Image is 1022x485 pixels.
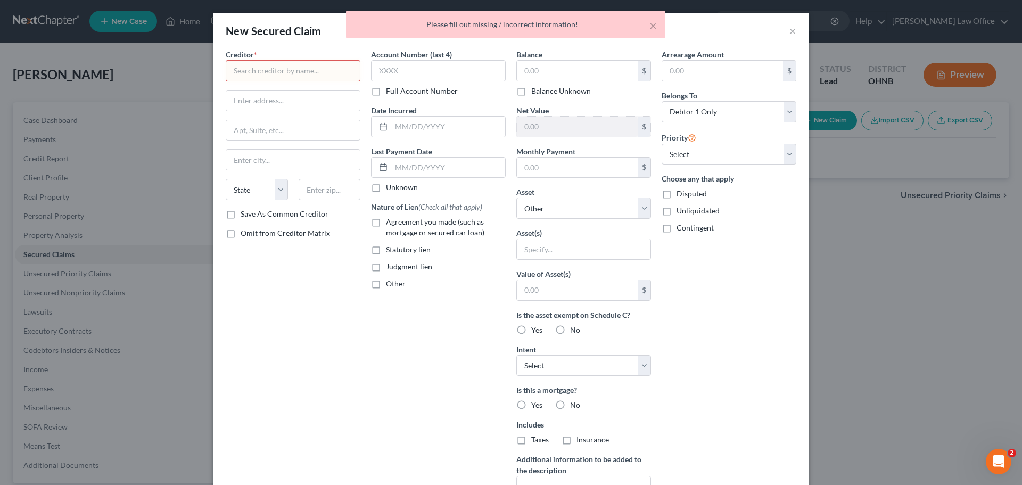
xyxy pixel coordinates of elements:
[662,91,697,100] span: Belongs To
[516,384,651,396] label: Is this a mortgage?
[226,91,360,111] input: Enter address...
[241,209,328,219] label: Save As Common Creditor
[677,206,720,215] span: Unliquidated
[226,50,254,59] span: Creditor
[241,228,330,237] span: Omit from Creditor Matrix
[517,117,638,137] input: 0.00
[638,158,650,178] div: $
[516,187,534,196] span: Asset
[677,223,714,232] span: Contingent
[570,400,580,409] span: No
[371,146,432,157] label: Last Payment Date
[662,131,696,144] label: Priority
[576,435,609,444] span: Insurance
[516,309,651,320] label: Is the asset exempt on Schedule C?
[638,117,650,137] div: $
[371,105,417,116] label: Date Incurred
[226,150,360,170] input: Enter city...
[371,60,506,81] input: XXXX
[371,201,482,212] label: Nature of Lien
[677,189,707,198] span: Disputed
[355,19,657,30] div: Please fill out missing / incorrect information!
[516,454,651,476] label: Additional information to be added to the description
[516,419,651,430] label: Includes
[516,344,536,355] label: Intent
[516,268,571,280] label: Value of Asset(s)
[531,435,549,444] span: Taxes
[638,61,650,81] div: $
[299,179,361,200] input: Enter zip...
[516,227,542,239] label: Asset(s)
[531,325,542,334] span: Yes
[531,86,591,96] label: Balance Unknown
[386,86,458,96] label: Full Account Number
[391,158,505,178] input: MM/DD/YYYY
[1008,449,1016,457] span: 2
[226,60,360,81] input: Search creditor by name...
[391,117,505,137] input: MM/DD/YYYY
[418,202,482,211] span: (Check all that apply)
[517,239,650,259] input: Specify...
[649,19,657,32] button: ×
[662,61,783,81] input: 0.00
[531,400,542,409] span: Yes
[516,49,542,60] label: Balance
[638,280,650,300] div: $
[570,325,580,334] span: No
[226,120,360,141] input: Apt, Suite, etc...
[386,262,432,271] span: Judgment lien
[516,146,575,157] label: Monthly Payment
[783,61,796,81] div: $
[662,173,796,184] label: Choose any that apply
[371,49,452,60] label: Account Number (last 4)
[662,49,724,60] label: Arrearage Amount
[386,182,418,193] label: Unknown
[517,280,638,300] input: 0.00
[386,217,484,237] span: Agreement you made (such as mortgage or secured car loan)
[517,61,638,81] input: 0.00
[386,279,406,288] span: Other
[986,449,1011,474] iframe: Intercom live chat
[516,105,549,116] label: Net Value
[517,158,638,178] input: 0.00
[386,245,431,254] span: Statutory lien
